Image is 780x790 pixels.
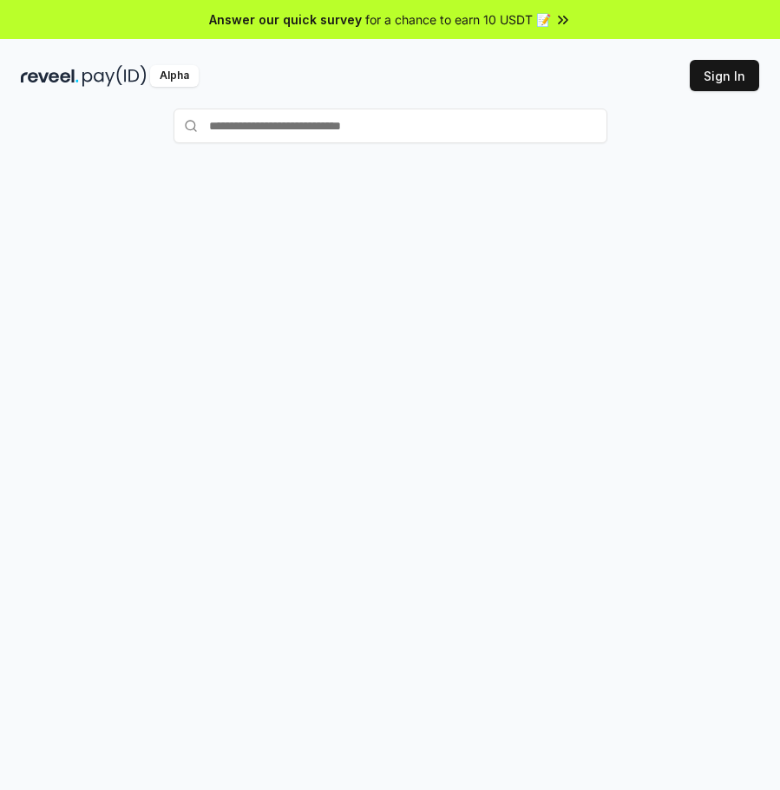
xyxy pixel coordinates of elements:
[209,10,362,29] span: Answer our quick survey
[150,65,199,87] div: Alpha
[21,65,79,87] img: reveel_dark
[365,10,551,29] span: for a chance to earn 10 USDT 📝
[690,60,759,91] button: Sign In
[82,65,147,87] img: pay_id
